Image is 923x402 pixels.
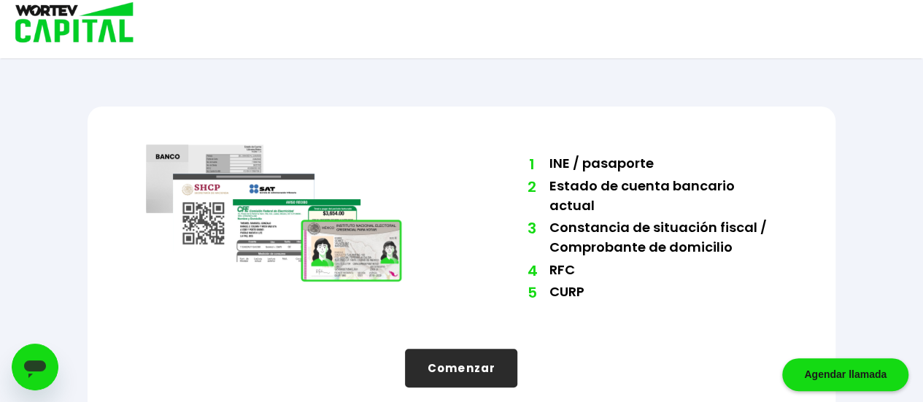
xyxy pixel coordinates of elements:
li: CURP [549,282,776,304]
li: INE / pasaporte [549,153,776,176]
span: 4 [527,260,534,282]
iframe: Botón para iniciar la ventana de mensajería [12,344,58,390]
span: 2 [527,176,534,198]
li: Estado de cuenta bancario actual [549,176,776,218]
li: RFC [549,260,776,282]
span: 3 [527,217,534,239]
span: 1 [527,153,534,175]
span: 5 [527,282,534,304]
li: Constancia de situación fiscal / Comprobante de domicilio [549,217,776,260]
button: Comenzar [405,349,517,387]
div: Agendar llamada [782,358,908,391]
